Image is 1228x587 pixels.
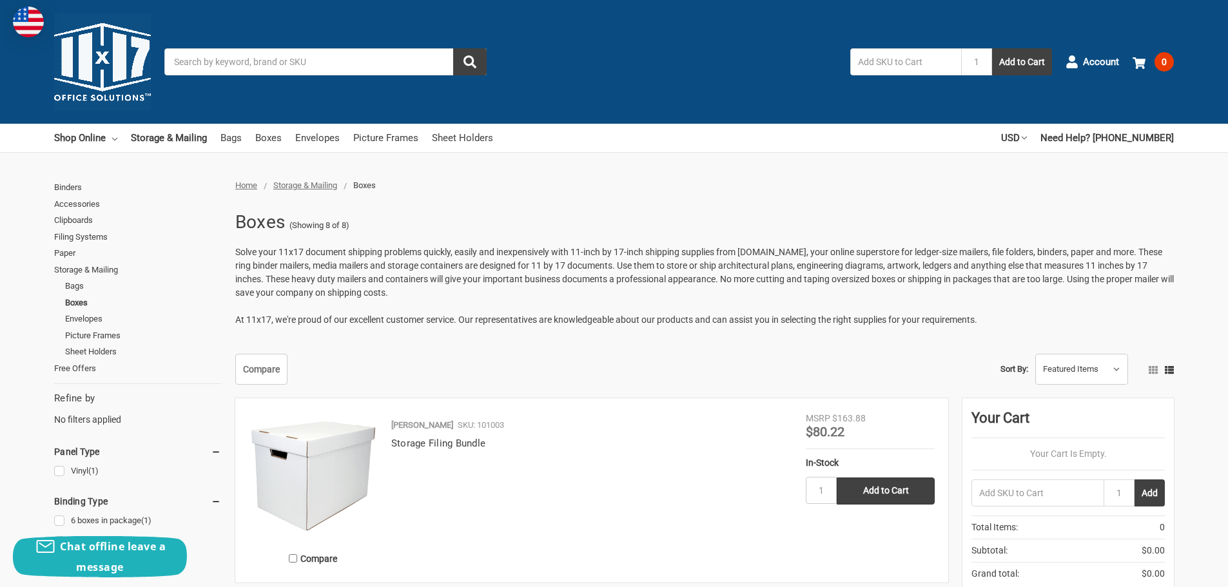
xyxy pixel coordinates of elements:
h5: Refine by [54,391,221,406]
a: Storage & Mailing [273,180,337,190]
input: Add SKU to Cart [971,479,1104,506]
button: Chat offline leave a message [13,536,187,577]
span: At 11x17, we're proud of our excellent customer service. Our representatives are knowledgeable ab... [235,314,977,325]
h5: Panel Type [54,444,221,459]
a: Accessories [54,196,221,213]
a: Picture Frames [353,124,418,152]
a: Envelopes [65,311,221,327]
span: (1) [88,466,99,476]
a: Clipboards [54,212,221,229]
a: Boxes [255,124,282,152]
a: Filing Systems [54,229,221,245]
span: Boxes [353,180,376,190]
input: Add to Cart [837,477,935,505]
input: Compare [289,554,297,563]
a: Paper [54,245,221,262]
a: 0 [1133,45,1174,79]
h5: Binding Type [54,494,221,509]
a: Envelopes [295,124,340,152]
a: Storage & Mailing [131,124,207,152]
div: No filters applied [54,391,221,426]
input: Search by keyword, brand or SKU [164,48,487,75]
span: $0.00 [1142,567,1165,581]
label: Compare [249,548,378,569]
button: Add to Cart [992,48,1052,75]
p: SKU: 101003 [458,419,504,432]
a: Shop Online [54,124,117,152]
img: Storage Filing Bundle [249,412,378,541]
span: $80.22 [806,424,844,439]
span: Total Items: [971,521,1018,534]
input: Add SKU to Cart [850,48,961,75]
a: Home [235,180,257,190]
a: 6 boxes in package [54,512,221,530]
span: $0.00 [1142,544,1165,557]
span: 0 [1160,521,1165,534]
span: Solve your 11x17 document shipping problems quickly, easily and inexpensively with 11-inch by 17-... [235,247,1174,298]
a: Bags [220,124,242,152]
a: Storage Filing Bundle [391,438,485,449]
a: Free Offers [54,360,221,377]
a: Storage & Mailing [54,262,221,278]
a: Sheet Holders [65,343,221,360]
a: Vinyl [54,463,221,480]
span: Grand total: [971,567,1019,581]
a: Compare [235,354,288,385]
span: Chat offline leave a message [60,539,166,574]
div: Your Cart [971,407,1165,438]
a: Binders [54,179,221,196]
a: Not included [54,533,221,550]
span: (1) [141,515,151,525]
a: Need Help? [PHONE_NUMBER] [1040,124,1174,152]
p: [PERSON_NAME] [391,419,453,432]
label: Sort By: [1000,360,1028,379]
p: Your Cart Is Empty. [971,447,1165,461]
div: In-Stock [806,456,935,470]
span: Account [1083,55,1119,70]
span: $163.88 [832,413,866,423]
a: USD [1001,124,1027,152]
a: Boxes [65,294,221,311]
img: 11x17.com [54,14,151,110]
span: (Showing 8 of 8) [289,219,349,232]
span: 0 [1155,52,1174,72]
button: Add [1135,479,1165,506]
span: Subtotal: [971,544,1008,557]
img: duty and tax information for United States [13,6,44,37]
a: Account [1066,45,1119,79]
div: MSRP [806,412,830,425]
a: Bags [65,278,221,294]
h1: Boxes [235,206,285,239]
a: Sheet Holders [432,124,493,152]
a: Picture Frames [65,327,221,344]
